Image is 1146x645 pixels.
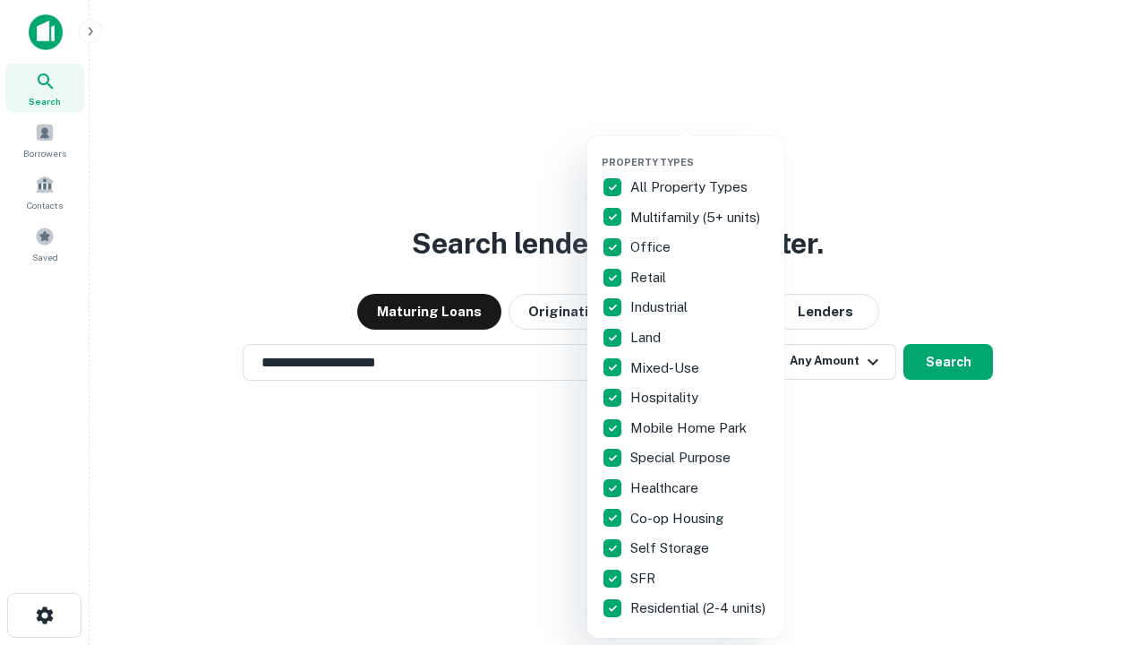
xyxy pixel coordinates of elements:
p: Mobile Home Park [630,417,750,439]
p: Land [630,327,664,348]
span: Property Types [602,157,694,168]
p: Self Storage [630,537,713,559]
p: Industrial [630,297,691,318]
p: Office [630,236,674,258]
p: All Property Types [630,176,751,198]
p: Mixed-Use [630,357,703,379]
p: Special Purpose [630,447,734,469]
p: SFR [630,568,659,589]
p: Multifamily (5+ units) [630,207,764,228]
iframe: Chat Widget [1056,444,1146,530]
p: Healthcare [630,477,702,499]
p: Retail [630,267,670,288]
p: Residential (2-4 units) [630,598,769,619]
p: Co-op Housing [630,508,727,529]
p: Hospitality [630,387,702,408]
